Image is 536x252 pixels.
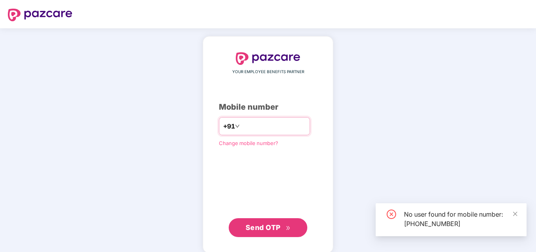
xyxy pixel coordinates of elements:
[246,223,281,232] span: Send OTP
[223,121,235,131] span: +91
[219,101,317,113] div: Mobile number
[236,52,300,65] img: logo
[219,140,278,146] a: Change mobile number?
[387,210,396,219] span: close-circle
[404,210,517,228] div: No user found for mobile number: [PHONE_NUMBER]
[8,9,72,21] img: logo
[229,218,307,237] button: Send OTPdouble-right
[512,211,518,217] span: close
[286,226,291,231] span: double-right
[235,124,240,129] span: down
[232,69,304,75] span: YOUR EMPLOYEE BENEFITS PARTNER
